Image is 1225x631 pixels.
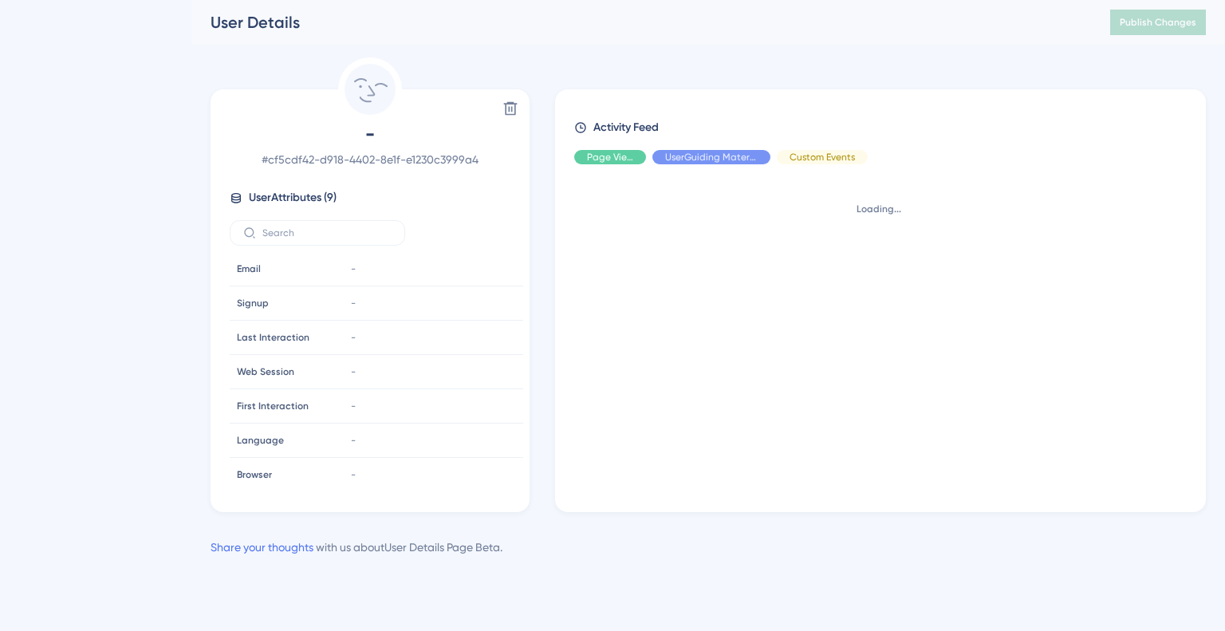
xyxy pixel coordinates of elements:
[1110,10,1206,35] button: Publish Changes
[249,188,337,207] span: User Attributes ( 9 )
[351,468,356,481] span: -
[1120,16,1196,29] span: Publish Changes
[351,400,356,412] span: -
[665,151,758,164] span: UserGuiding Material
[211,538,502,557] div: with us about User Details Page Beta .
[351,434,356,447] span: -
[237,331,309,344] span: Last Interaction
[351,331,356,344] span: -
[237,297,269,310] span: Signup
[237,468,272,481] span: Browser
[262,227,392,239] input: Search
[593,118,659,137] span: Activity Feed
[574,203,1184,215] div: Loading...
[211,541,313,554] a: Share your thoughts
[790,151,855,164] span: Custom Events
[237,365,294,378] span: Web Session
[230,150,510,169] span: # cf5cdf42-d918-4402-8e1f-e1230c3999a4
[351,365,356,378] span: -
[351,297,356,310] span: -
[587,151,633,164] span: Page View
[237,262,261,275] span: Email
[351,262,356,275] span: -
[211,11,1070,34] div: User Details
[237,400,309,412] span: First Interaction
[237,434,284,447] span: Language
[230,121,510,147] span: -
